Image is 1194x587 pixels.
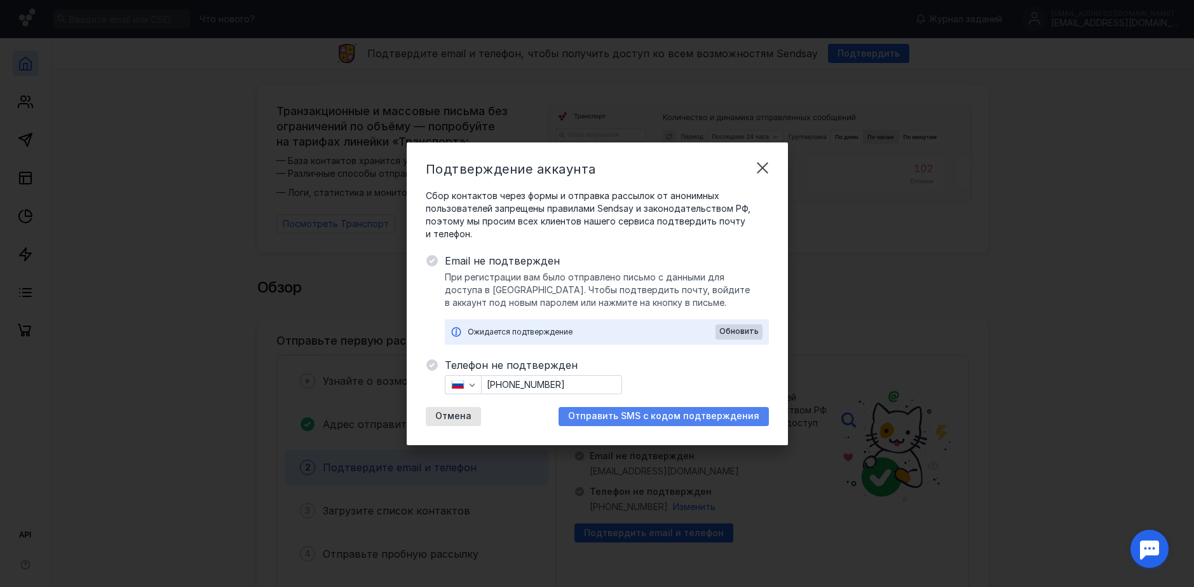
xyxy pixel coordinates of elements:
span: Телефон не подтвержден [445,357,769,373]
div: Ожидается подтверждение [468,326,716,338]
span: Подтверждение аккаунта [426,162,596,177]
button: Обновить [716,324,763,340]
button: Отмена [426,407,481,426]
span: Сбор контактов через формы и отправка рассылок от анонимных пользователей запрещены правилами Sen... [426,190,769,240]
span: Email не подтвержден [445,253,769,268]
button: Отправить SMS с кодом подтверждения [559,407,769,426]
span: При регистрации вам было отправлено письмо с данными для доступа в [GEOGRAPHIC_DATA]. Чтобы подтв... [445,271,769,309]
span: Отправить SMS с кодом подтверждения [568,411,759,422]
span: Отмена [435,411,471,422]
span: Обновить [719,327,759,336]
